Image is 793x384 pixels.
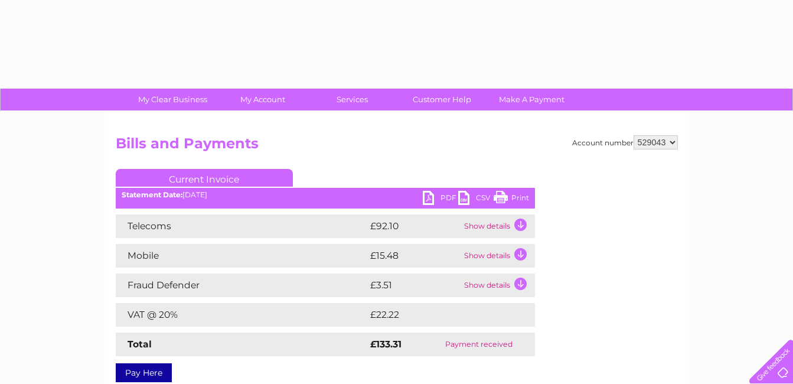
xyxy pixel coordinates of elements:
[461,274,535,297] td: Show details
[423,191,458,208] a: PDF
[461,244,535,268] td: Show details
[124,89,221,110] a: My Clear Business
[367,274,461,297] td: £3.51
[393,89,491,110] a: Customer Help
[116,363,172,382] a: Pay Here
[458,191,494,208] a: CSV
[128,339,152,350] strong: Total
[116,303,367,327] td: VAT @ 20%
[116,244,367,268] td: Mobile
[367,214,461,238] td: £92.10
[461,214,535,238] td: Show details
[494,191,529,208] a: Print
[367,244,461,268] td: £15.48
[116,214,367,238] td: Telecoms
[367,303,511,327] td: £22.22
[116,135,678,158] h2: Bills and Payments
[572,135,678,149] div: Account number
[304,89,401,110] a: Services
[483,89,580,110] a: Make A Payment
[214,89,311,110] a: My Account
[423,333,534,356] td: Payment received
[122,190,182,199] b: Statement Date:
[116,191,535,199] div: [DATE]
[116,169,293,187] a: Current Invoice
[116,274,367,297] td: Fraud Defender
[370,339,402,350] strong: £133.31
